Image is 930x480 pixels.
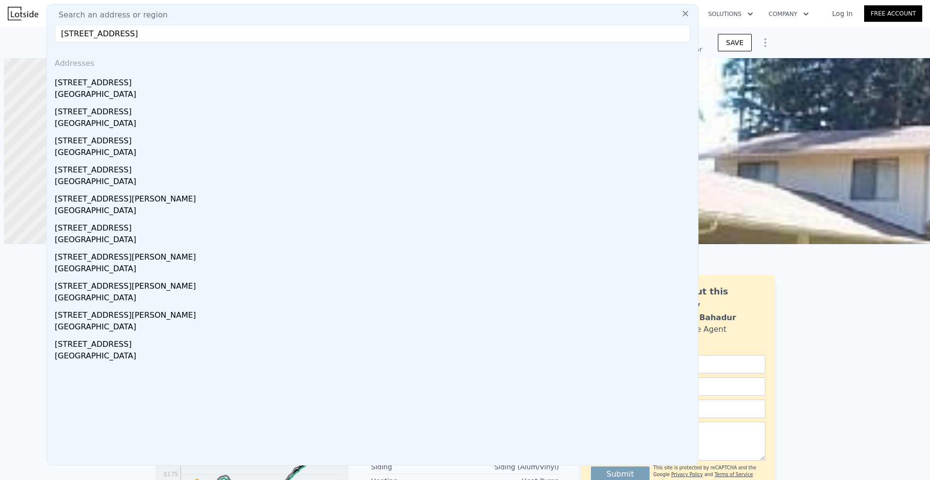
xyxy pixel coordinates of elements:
div: Siding (Alum/Vinyl) [465,462,559,472]
div: [STREET_ADDRESS][PERSON_NAME] [55,248,694,263]
div: [GEOGRAPHIC_DATA] [55,263,694,277]
div: [GEOGRAPHIC_DATA] [55,350,694,364]
a: Free Account [864,5,922,22]
button: Company [761,5,817,23]
button: SAVE [718,34,752,51]
div: [GEOGRAPHIC_DATA] [55,321,694,335]
div: [STREET_ADDRESS] [55,73,694,89]
div: Siding [371,462,465,472]
div: Off Market, last sold for [623,45,702,54]
input: Enter an address, city, region, neighborhood or zip code [55,25,690,42]
button: Solutions [700,5,761,23]
div: [STREET_ADDRESS][PERSON_NAME] [55,306,694,321]
a: Privacy Policy [671,472,703,477]
div: [GEOGRAPHIC_DATA] [55,147,694,160]
div: [STREET_ADDRESS] [55,102,694,118]
div: [STREET_ADDRESS] [55,218,694,234]
div: [GEOGRAPHIC_DATA] [55,292,694,306]
span: Search an address or region [51,9,168,21]
a: Terms of Service [714,472,753,477]
tspan: $175 [163,471,178,478]
div: [GEOGRAPHIC_DATA] [55,118,694,131]
div: Ask about this property [657,285,765,312]
div: [STREET_ADDRESS] [55,131,694,147]
button: Show Options [756,33,775,52]
div: [STREET_ADDRESS][PERSON_NAME] [55,189,694,205]
div: [GEOGRAPHIC_DATA] [55,205,694,218]
div: Addresses [51,50,694,73]
div: [GEOGRAPHIC_DATA] [55,176,694,189]
div: Siddhant Bahadur [657,312,736,324]
div: [GEOGRAPHIC_DATA] [55,89,694,102]
div: [GEOGRAPHIC_DATA] [55,234,694,248]
img: Lotside [8,7,38,20]
div: [STREET_ADDRESS] [55,160,694,176]
a: Log In [821,9,864,18]
div: [STREET_ADDRESS] [55,335,694,350]
div: [STREET_ADDRESS][PERSON_NAME] [55,277,694,292]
